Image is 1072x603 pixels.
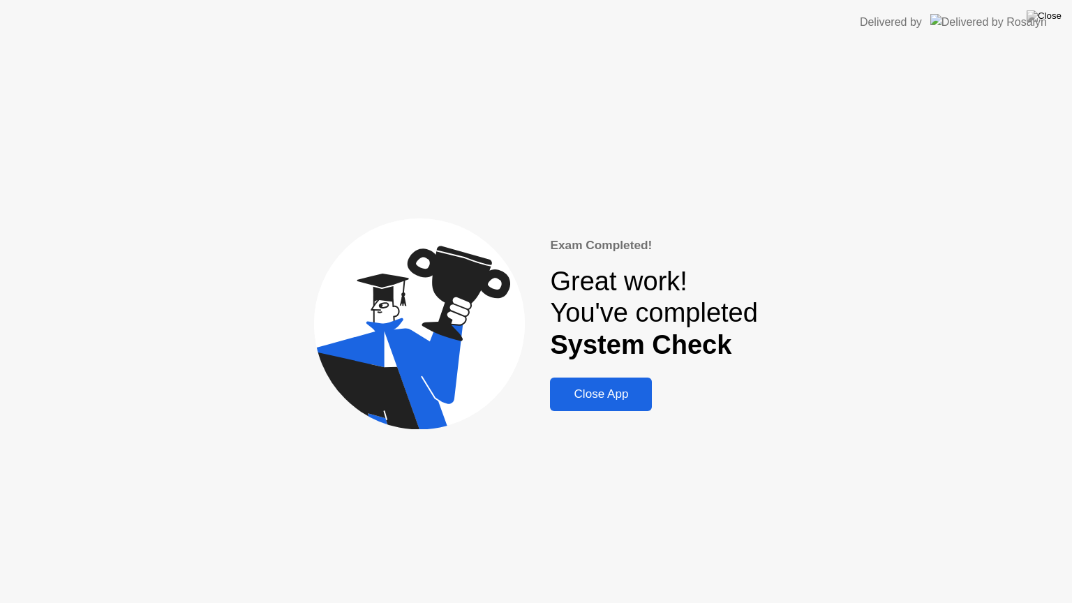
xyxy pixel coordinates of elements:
[550,378,652,411] button: Close App
[550,330,731,359] b: System Check
[550,266,757,362] div: Great work! You've completed
[930,14,1047,30] img: Delivered by Rosalyn
[860,14,922,31] div: Delivered by
[1027,10,1062,22] img: Close
[550,237,757,255] div: Exam Completed!
[554,387,648,401] div: Close App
